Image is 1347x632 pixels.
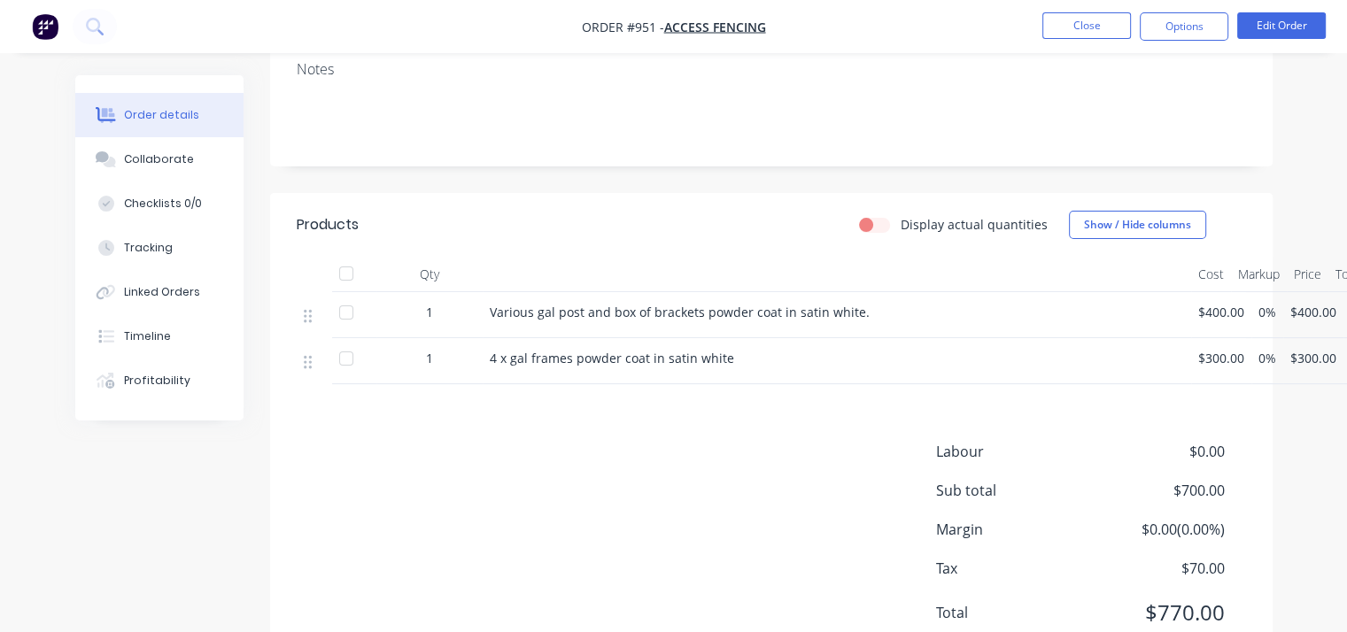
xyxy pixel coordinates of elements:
[297,214,359,235] div: Products
[936,480,1094,501] span: Sub total
[936,602,1094,623] span: Total
[75,181,244,226] button: Checklists 0/0
[1093,519,1224,540] span: $0.00 ( 0.00 %)
[1290,349,1336,367] span: $300.00
[376,257,483,292] div: Qty
[1290,303,1336,321] span: $400.00
[75,358,244,403] button: Profitability
[901,215,1048,234] label: Display actual quantities
[426,303,433,321] span: 1
[426,349,433,367] span: 1
[75,270,244,314] button: Linked Orders
[936,441,1094,462] span: Labour
[1258,303,1276,321] span: 0%
[1198,303,1244,321] span: $400.00
[664,19,766,35] a: Access Fencing
[936,519,1094,540] span: Margin
[1287,257,1328,292] div: Price
[124,151,194,167] div: Collaborate
[1231,257,1287,292] div: Markup
[124,196,202,212] div: Checklists 0/0
[582,19,664,35] span: Order #951 -
[1237,12,1326,39] button: Edit Order
[1093,597,1224,628] span: $770.00
[1198,349,1244,367] span: $300.00
[1093,558,1224,579] span: $70.00
[124,373,190,389] div: Profitability
[1069,211,1206,239] button: Show / Hide columns
[1093,441,1224,462] span: $0.00
[1042,12,1131,39] button: Close
[490,304,870,320] span: Various gal post and box of brackets powder coat in satin white.
[124,284,200,300] div: Linked Orders
[75,314,244,358] button: Timeline
[490,350,734,366] span: 4 x gal frames powder coat in satin white
[124,240,173,256] div: Tracking
[124,107,199,123] div: Order details
[1140,12,1228,41] button: Options
[75,137,244,181] button: Collaborate
[124,328,171,344] div: Timeline
[297,61,1246,78] div: Notes
[1258,349,1276,367] span: 0%
[1093,480,1224,501] span: $700.00
[75,226,244,270] button: Tracking
[75,93,244,137] button: Order details
[32,13,58,40] img: Factory
[936,558,1094,579] span: Tax
[1191,257,1231,292] div: Cost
